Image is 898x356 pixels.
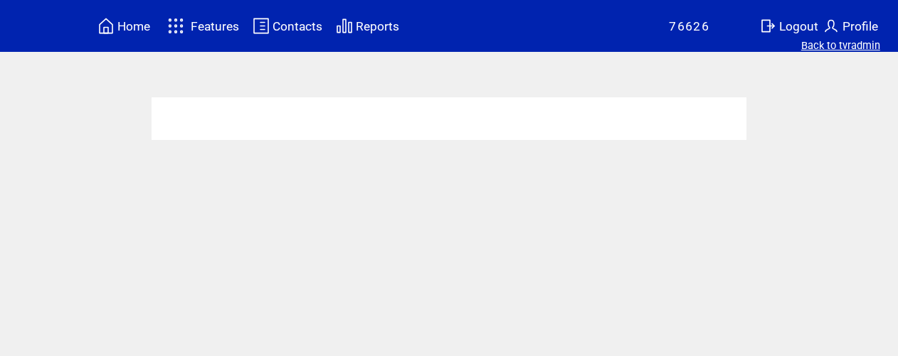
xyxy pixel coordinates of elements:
a: Logout [757,15,820,37]
a: Contacts [250,15,324,37]
span: Contacts [273,19,322,33]
span: Reports [356,19,399,33]
a: Reports [334,15,401,37]
img: home.svg [97,17,115,35]
span: Home [117,19,150,33]
img: features.svg [164,14,189,38]
img: chart.svg [336,17,353,35]
a: Profile [820,15,880,37]
a: Home [95,15,152,37]
a: Back to tvradmin [801,39,880,52]
img: profile.svg [823,17,840,35]
span: 76626 [669,19,709,33]
a: Features [162,12,242,40]
span: Logout [779,19,818,33]
span: Features [191,19,239,33]
span: Profile [842,19,878,33]
img: exit.svg [759,17,776,35]
img: contacts.svg [253,17,270,35]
